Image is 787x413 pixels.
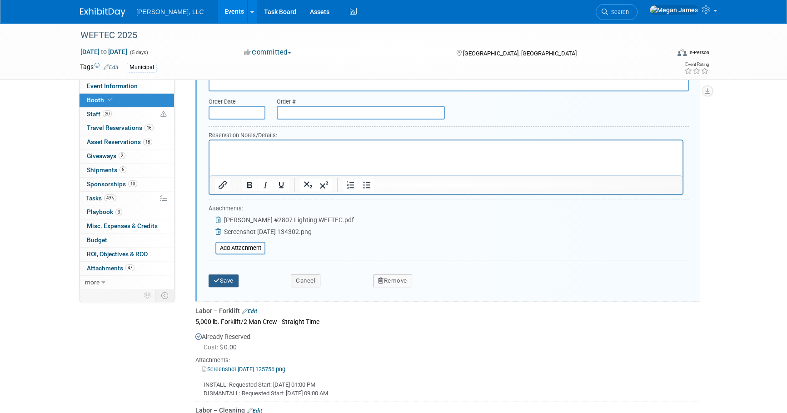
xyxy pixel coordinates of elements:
span: 20 [103,110,112,117]
button: Bold [242,179,257,191]
div: Order Date [209,98,263,106]
span: Screenshot [DATE] 134302.png [224,228,312,235]
span: [PERSON_NAME] #2807 Lighting WEFTEC.pdf [224,216,354,224]
button: Superscript [316,179,332,191]
div: WEFTEC 2025 [77,27,656,44]
span: 47 [125,264,134,271]
div: Already Reserved [195,328,700,398]
a: Budget [80,234,174,247]
span: Attachments [87,264,134,272]
span: 2 [119,152,125,159]
a: Event Information [80,80,174,93]
a: more [80,276,174,289]
a: Attachments47 [80,262,174,275]
span: Playbook [87,208,122,215]
span: Travel Reservations [87,124,154,131]
div: Order # [277,98,445,106]
a: Giveaways2 [80,149,174,163]
button: Italic [258,179,273,191]
span: Potential Scheduling Conflict -- at least one attendee is tagged in another overlapping event. [160,110,167,119]
div: Municipal [127,63,157,72]
span: Tasks [86,194,116,202]
span: (5 days) [129,50,148,55]
a: Edit [242,308,257,314]
td: Toggle Event Tabs [156,289,174,301]
button: Committed [241,48,295,57]
td: Personalize Event Tab Strip [140,289,156,301]
span: more [85,279,100,286]
div: In-Person [688,49,709,56]
span: to [100,48,108,55]
a: Booth [80,94,174,107]
img: ExhibitDay [80,8,125,17]
div: Event Rating [684,62,709,67]
span: ROI, Objectives & ROO [87,250,148,258]
div: Labor – Forklift [195,306,700,315]
iframe: Rich Text Area [209,140,682,175]
span: 5 [120,166,126,173]
span: 18 [143,139,152,145]
span: Cost: $ [204,343,224,351]
span: 10 [128,180,137,187]
span: 16 [144,124,154,131]
div: Reservation Notes/Details: [209,130,683,139]
button: Subscript [300,179,316,191]
img: Megan James [649,5,698,15]
a: Screenshot [DATE] 135756.png [202,366,285,373]
button: Remove [373,274,412,287]
button: Underline [274,179,289,191]
span: Giveaways [87,152,125,159]
span: 3 [115,209,122,215]
span: Search [608,9,629,15]
a: Edit [104,64,119,70]
a: Playbook3 [80,205,174,219]
div: Event Format [616,47,709,61]
span: Event Information [87,82,138,90]
span: Staff [87,110,112,118]
div: 5,000 lb. Forklift/2 Man Crew - Straight Time [195,315,700,328]
a: Staff20 [80,108,174,121]
button: Save [209,274,239,287]
span: 0.00 [204,343,240,351]
span: Budget [87,236,107,244]
td: Tags [80,62,119,73]
span: 49% [104,194,116,201]
a: Misc. Expenses & Credits [80,219,174,233]
span: Misc. Expenses & Credits [87,222,158,229]
a: Sponsorships10 [80,178,174,191]
i: Booth reservation complete [108,97,113,102]
span: Sponsorships [87,180,137,188]
span: [DATE] [DATE] [80,48,128,56]
span: [GEOGRAPHIC_DATA], [GEOGRAPHIC_DATA] [463,50,576,57]
div: INSTALL: Requested Start: [DATE] 01:00 PM DISMANTALL: Requested Start: [DATE] 09:00 AM [195,373,700,398]
a: Shipments5 [80,164,174,177]
span: Asset Reservations [87,138,152,145]
button: Bullet list [359,179,374,191]
a: Travel Reservations16 [80,121,174,135]
a: Asset Reservations18 [80,135,174,149]
a: Tasks49% [80,192,174,205]
button: Numbered list [343,179,359,191]
span: [PERSON_NAME], LLC [136,8,204,15]
a: Search [596,4,638,20]
button: Insert/edit link [215,179,230,191]
div: Attachments: [195,356,700,364]
button: Cancel [291,274,320,287]
a: ROI, Objectives & ROO [80,248,174,261]
div: Attachments: [209,204,354,215]
span: Booth [87,96,115,104]
img: Format-Inperson.png [677,49,687,56]
span: Shipments [87,166,126,174]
